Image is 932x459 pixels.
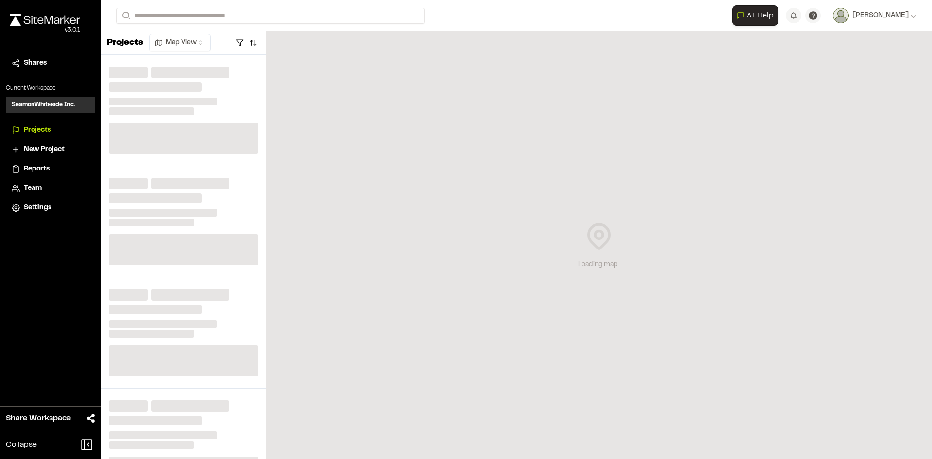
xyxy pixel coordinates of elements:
span: Collapse [6,439,37,451]
p: Projects [107,36,143,50]
div: Open AI Assistant [732,5,782,26]
img: User [833,8,849,23]
span: [PERSON_NAME] [852,10,909,21]
div: Oh geez...please don't... [10,26,80,34]
span: New Project [24,144,65,155]
h3: SeamonWhiteside Inc. [12,101,75,109]
a: Reports [12,164,89,174]
p: Current Workspace [6,84,95,93]
a: Team [12,183,89,194]
span: Settings [24,203,51,213]
span: Team [24,183,42,194]
img: rebrand.png [10,14,80,26]
span: Share Workspace [6,412,71,424]
a: Projects [12,125,89,136]
span: Reports [24,164,50,174]
span: AI Help [747,10,774,21]
button: Search [116,8,134,24]
a: Settings [12,203,89,213]
a: New Project [12,144,89,155]
button: Open AI Assistant [732,5,778,26]
button: [PERSON_NAME] [833,8,916,23]
span: Projects [24,125,51,136]
div: Loading map... [578,259,620,270]
a: Shares [12,58,89,68]
span: Shares [24,58,47,68]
